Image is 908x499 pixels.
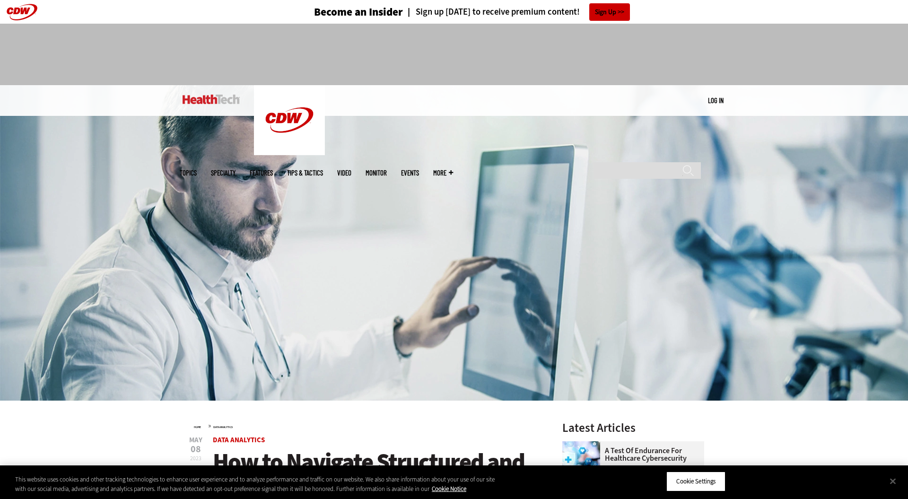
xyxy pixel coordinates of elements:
a: Features [250,169,273,176]
a: Log in [708,96,724,105]
span: 2023 [190,455,201,462]
button: Close [882,471,903,491]
div: User menu [708,96,724,105]
a: A Test of Endurance for Healthcare Cybersecurity [562,447,698,462]
span: May [189,437,202,444]
img: Healthcare cybersecurity [562,441,600,479]
img: Home [183,95,240,104]
a: Tips & Tactics [287,169,323,176]
span: 08 [189,445,202,454]
a: More information about your privacy [432,485,466,493]
span: Specialty [211,169,236,176]
a: Sign up [DATE] to receive premium content! [403,8,580,17]
a: Data Analytics [213,435,265,445]
img: Home [254,85,325,155]
h3: Latest Articles [562,422,704,434]
div: This website uses cookies and other tracking technologies to enhance user experience and to analy... [15,475,499,493]
span: More [433,169,453,176]
span: Topics [180,169,197,176]
div: » [194,422,537,429]
a: MonITor [366,169,387,176]
a: Events [401,169,419,176]
a: Home [194,425,201,429]
a: Sign Up [589,3,630,21]
a: Data Analytics [213,425,233,429]
a: Become an Insider [279,7,403,18]
button: Cookie Settings [666,472,725,491]
a: Healthcare cybersecurity [562,441,605,449]
a: Video [337,169,351,176]
a: CDW [254,148,325,158]
h3: Become an Insider [314,7,403,18]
